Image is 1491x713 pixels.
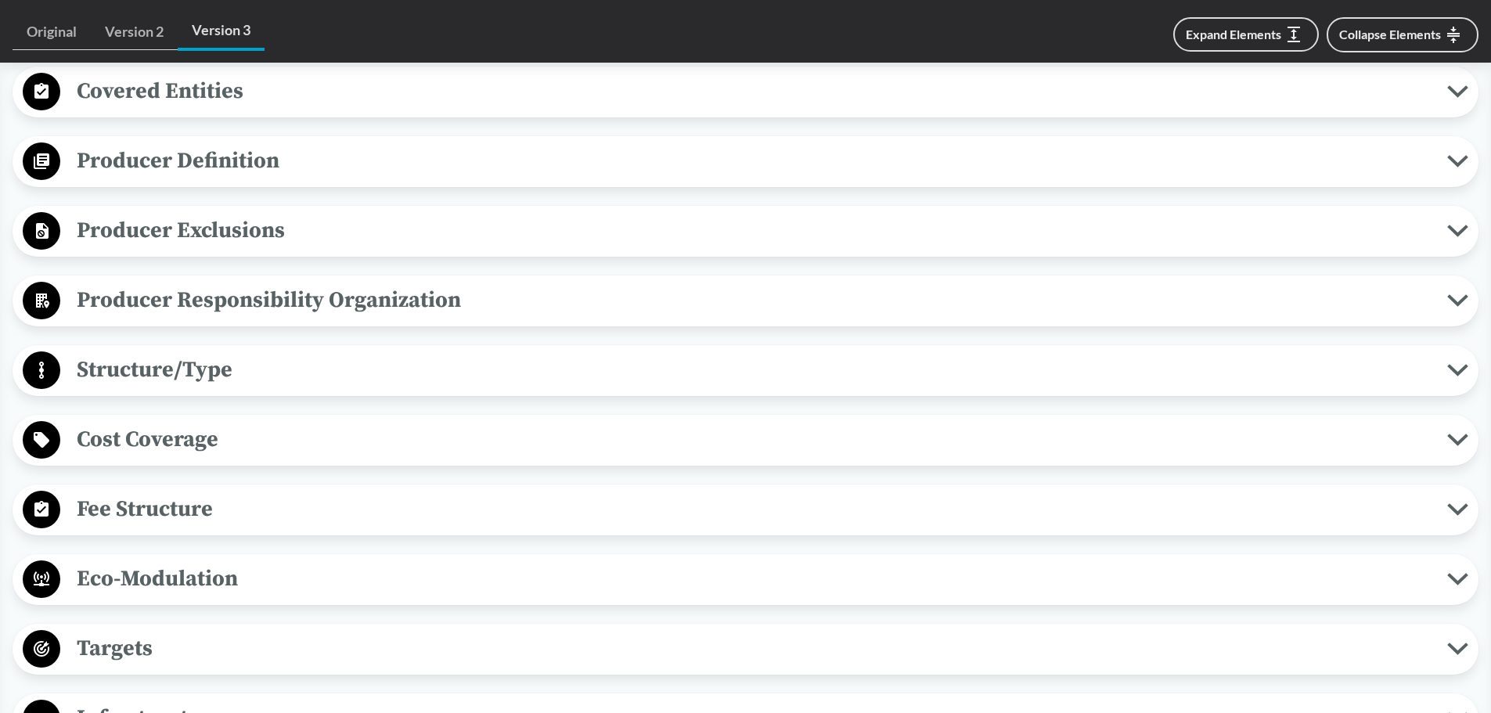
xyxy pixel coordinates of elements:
[178,13,265,51] a: Version 3
[60,492,1447,527] span: Fee Structure
[13,14,91,50] a: Original
[18,72,1473,112] button: Covered Entities
[60,74,1447,109] span: Covered Entities
[18,211,1473,251] button: Producer Exclusions
[60,561,1447,596] span: Eco-Modulation
[18,560,1473,600] button: Eco-Modulation
[60,143,1447,178] span: Producer Definition
[1327,17,1478,52] button: Collapse Elements
[91,14,178,50] a: Version 2
[18,281,1473,321] button: Producer Responsibility Organization
[18,490,1473,530] button: Fee Structure
[18,629,1473,669] button: Targets
[1173,17,1319,52] button: Expand Elements
[60,213,1447,248] span: Producer Exclusions
[60,631,1447,666] span: Targets
[60,352,1447,387] span: Structure/Type
[18,142,1473,182] button: Producer Definition
[60,422,1447,457] span: Cost Coverage
[18,351,1473,391] button: Structure/Type
[60,283,1447,318] span: Producer Responsibility Organization
[18,420,1473,460] button: Cost Coverage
